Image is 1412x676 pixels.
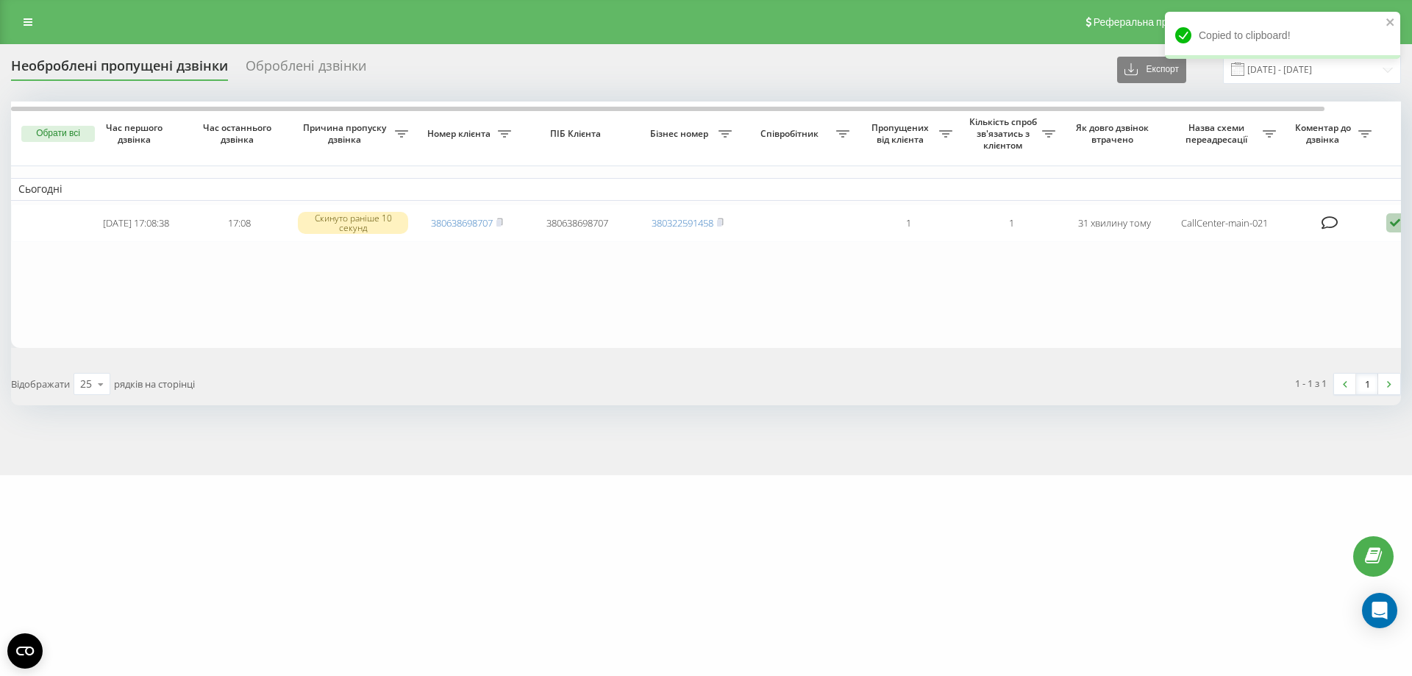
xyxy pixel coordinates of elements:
[114,377,195,391] span: рядків на сторінці
[96,122,176,145] span: Час першого дзвінка
[1356,374,1378,394] a: 1
[188,204,290,243] td: 17:08
[531,128,624,140] span: ПІБ Клієнта
[11,58,228,81] div: Необроблені пропущені дзвінки
[1386,16,1396,30] button: close
[21,126,95,142] button: Обрати всі
[1295,376,1327,391] div: 1 - 1 з 1
[1291,122,1358,145] span: Коментар до дзвінка
[298,212,408,234] div: Скинуто раніше 10 секунд
[857,204,960,243] td: 1
[7,633,43,669] button: Open CMP widget
[746,128,836,140] span: Співробітник
[1074,122,1154,145] span: Як довго дзвінок втрачено
[1094,16,1202,28] span: Реферальна програма
[518,204,636,243] td: 380638698707
[431,216,493,230] a: 380638698707
[1173,122,1263,145] span: Назва схеми переадресації
[1165,12,1400,59] div: Copied to clipboard!
[643,128,719,140] span: Бізнес номер
[1362,593,1397,628] div: Open Intercom Messenger
[1063,204,1166,243] td: 31 хвилину тому
[652,216,713,230] a: 380322591458
[864,122,939,145] span: Пропущених від клієнта
[960,204,1063,243] td: 1
[298,122,395,145] span: Причина пропуску дзвінка
[85,204,188,243] td: [DATE] 17:08:38
[199,122,279,145] span: Час останнього дзвінка
[1117,57,1186,83] button: Експорт
[1166,204,1283,243] td: CallCenter-main-021
[967,116,1042,151] span: Кількість спроб зв'язатись з клієнтом
[423,128,498,140] span: Номер клієнта
[11,377,70,391] span: Відображати
[246,58,366,81] div: Оброблені дзвінки
[80,377,92,391] div: 25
